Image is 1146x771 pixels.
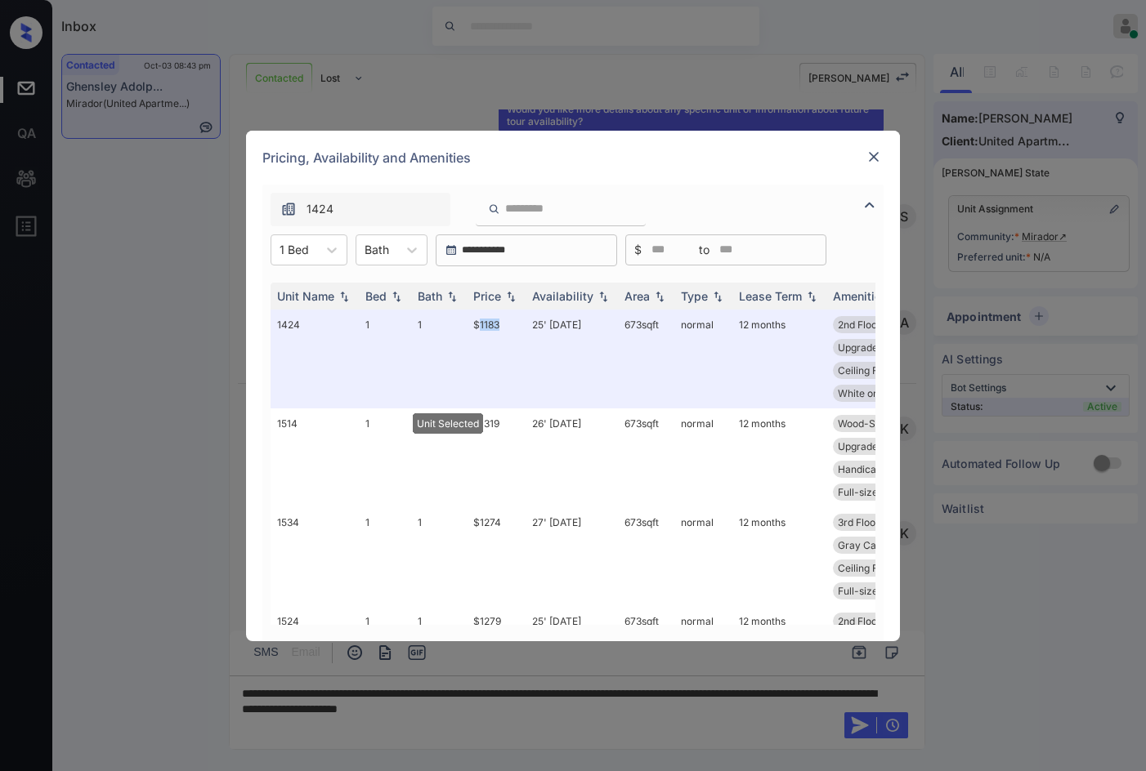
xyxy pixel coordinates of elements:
span: 1424 [307,200,334,218]
td: normal [674,606,732,728]
div: Unit Name [277,289,334,303]
img: sorting [595,290,611,301]
td: normal [674,310,732,408]
td: 1514 [271,408,359,507]
span: Ceiling Fan Liv... [838,364,912,377]
div: Amenities [833,289,888,303]
td: 1 [359,507,411,606]
img: sorting [444,290,460,301]
td: $1274 [467,507,526,606]
td: 25' [DATE] [526,606,618,728]
td: 1 [359,310,411,408]
div: Type [681,289,708,303]
td: 673 sqft [618,606,674,728]
img: sorting [804,290,820,301]
span: 2nd Floor [838,615,881,627]
td: 1 [411,408,467,507]
img: sorting [710,290,726,301]
div: Bath [418,289,442,303]
img: sorting [336,290,352,301]
td: 12 months [732,507,826,606]
img: sorting [503,290,519,301]
td: 1 [359,606,411,728]
img: icon-zuma [280,201,297,217]
td: 1424 [271,310,359,408]
td: 27' [DATE] [526,507,618,606]
span: $ [634,241,642,259]
div: Bed [365,289,387,303]
td: 673 sqft [618,507,674,606]
td: 25' [DATE] [526,310,618,408]
span: Upgraded Counte... [838,341,927,354]
td: 1524 [271,606,359,728]
td: 1 [359,408,411,507]
img: icon-zuma [488,202,500,216]
td: 1 [411,310,467,408]
td: 1 [411,606,467,728]
span: White on white ... [838,387,916,399]
td: 673 sqft [618,408,674,507]
td: 12 months [732,606,826,728]
div: Pricing, Availability and Amenities [246,131,900,185]
td: 12 months [732,408,826,507]
td: $1183 [467,310,526,408]
div: Area [624,289,650,303]
span: Handicap Adapte... [838,463,924,475]
td: normal [674,408,732,507]
span: Full-size washe... [838,486,918,498]
span: Wood-Style Floo... [838,417,922,430]
div: Price [473,289,501,303]
td: 12 months [732,310,826,408]
div: Availability [532,289,593,303]
img: icon-zuma [860,195,880,215]
div: Lease Term [739,289,802,303]
td: 1 [411,507,467,606]
span: Upgraded Counte... [838,440,927,452]
td: 26' [DATE] [526,408,618,507]
td: 1534 [271,507,359,606]
td: normal [674,507,732,606]
td: 673 sqft [618,310,674,408]
span: Full-size washe... [838,585,918,597]
img: close [866,149,882,165]
span: Ceiling Fan Liv... [838,562,912,574]
img: sorting [651,290,668,301]
span: to [699,241,710,259]
td: $1279 [467,606,526,728]
td: $1319 [467,408,526,507]
span: 2nd Floor [838,319,881,331]
span: 3rd Floor [838,516,880,528]
img: sorting [388,290,405,301]
span: Gray Cabinets [838,539,904,551]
